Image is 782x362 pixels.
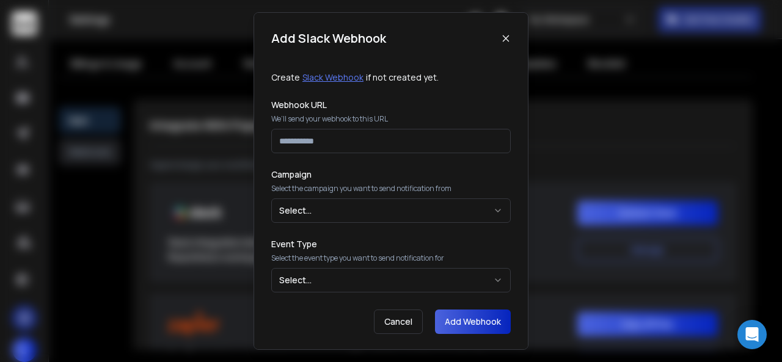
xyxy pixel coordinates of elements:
[271,240,511,248] label: Event Type
[374,310,423,334] button: Cancel
[271,184,511,194] p: Select the campaign you want to send notification from
[366,71,439,84] p: if not created yet.
[271,198,511,223] button: Select...
[435,310,511,334] button: Add Webhook
[271,253,511,263] p: Select the event type you want to send notification for
[302,71,364,84] a: Slack Webhook
[271,101,511,109] label: Webhook URL
[271,268,511,292] button: Select...
[271,71,300,84] p: Create
[271,170,511,179] label: Campaign
[271,114,511,124] p: We’ll send your webhook to this URL
[737,320,767,349] div: Open Intercom Messenger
